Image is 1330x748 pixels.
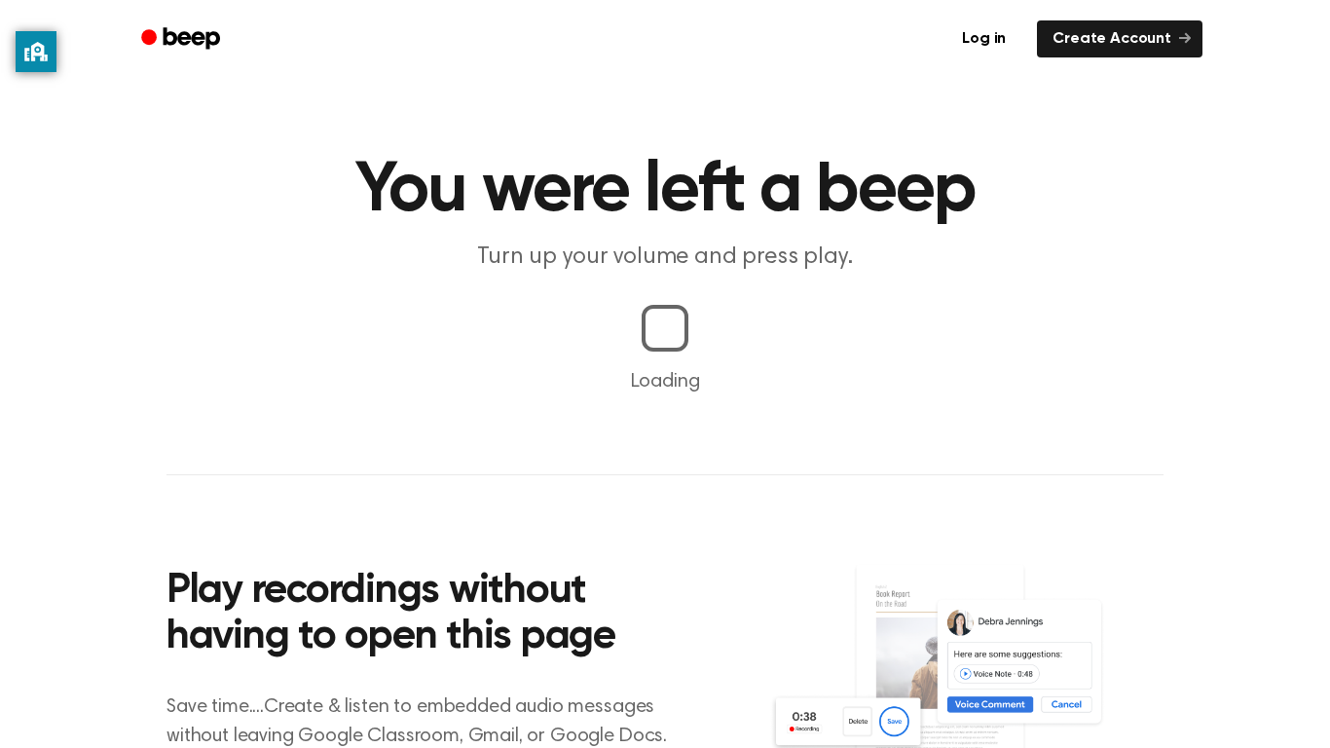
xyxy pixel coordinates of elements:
a: Log in [942,17,1025,61]
p: Loading [23,367,1307,396]
h2: Play recordings without having to open this page [166,569,691,661]
h1: You were left a beep [166,156,1164,226]
a: Beep [128,20,238,58]
button: privacy banner [16,31,56,72]
a: Create Account [1037,20,1202,57]
p: Turn up your volume and press play. [291,242,1039,274]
